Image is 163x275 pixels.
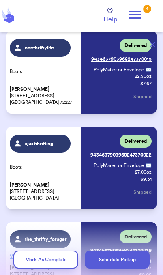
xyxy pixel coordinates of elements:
p: [STREET_ADDRESS] [GEOGRAPHIC_DATA] [10,182,77,201]
span: onethriftylife [25,45,54,51]
span: 27.00 oz [95,169,152,175]
p: [STREET_ADDRESS] [GEOGRAPHIC_DATA] 72227 [10,86,77,105]
div: 4 [143,5,151,13]
span: [PERSON_NAME] [10,182,49,188]
p: $ 7.67 [140,80,152,87]
button: Shipped [133,88,152,105]
p: Boots [10,164,77,170]
span: Delivered [124,234,147,240]
span: 22.50 oz [95,73,152,79]
p: Boots [10,68,77,75]
span: PolyMailer or Envelope ✉️ [94,67,152,72]
span: [PERSON_NAME] [10,86,49,92]
p: $ 9.31 [140,176,152,183]
a: Help [103,8,117,24]
button: Mark As Complete [13,251,78,269]
span: xjustthrifting [25,140,53,147]
a: 9434637903968247370015 [91,53,152,66]
a: 9434637903968247370022 [90,148,152,161]
button: Schedule Pickup [85,251,150,269]
span: PolyMailer or Envelope ✉️ [94,163,152,168]
span: Help [103,15,117,24]
span: Delivered [124,138,147,144]
span: Delivered [124,42,147,49]
span: the_thrifty_forager [25,236,67,243]
button: Shipped [133,183,152,201]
